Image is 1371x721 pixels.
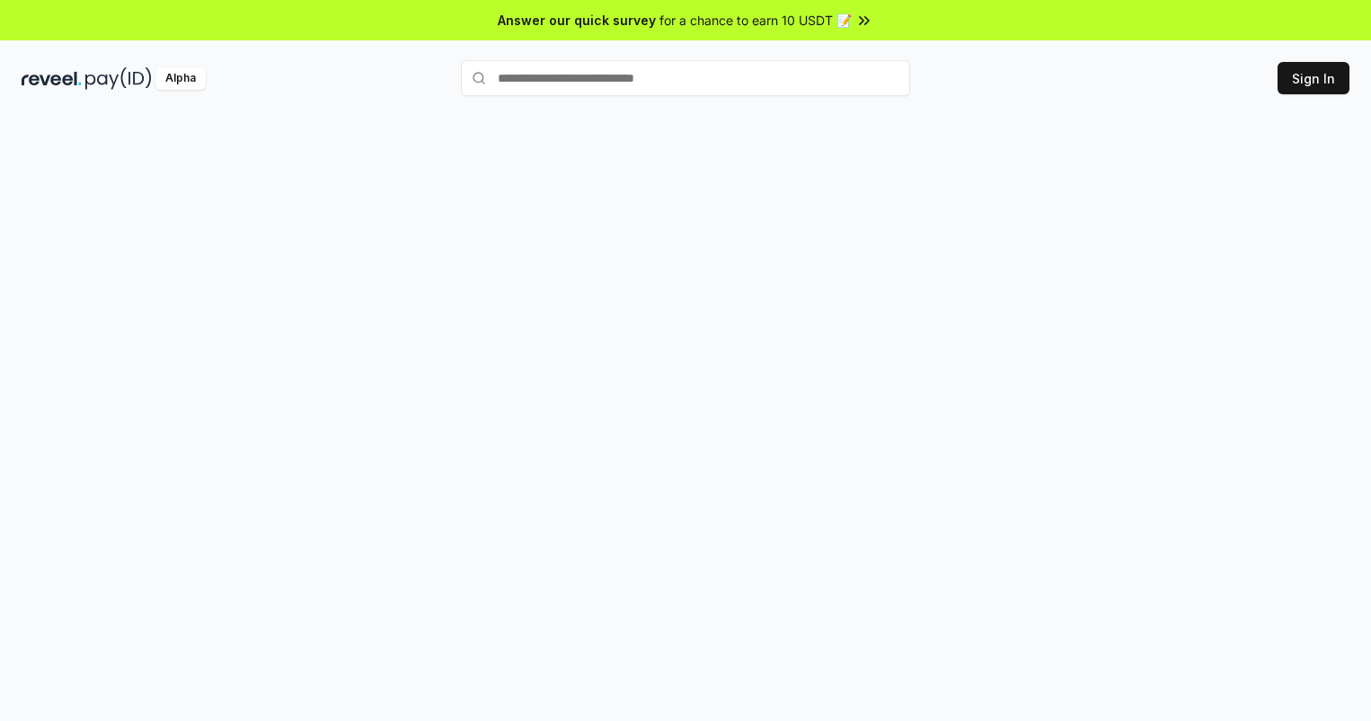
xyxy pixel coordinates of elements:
div: Alpha [155,67,206,90]
span: for a chance to earn 10 USDT 📝 [659,11,852,30]
button: Sign In [1278,62,1349,94]
span: Answer our quick survey [498,11,656,30]
img: pay_id [85,67,152,90]
img: reveel_dark [22,67,82,90]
